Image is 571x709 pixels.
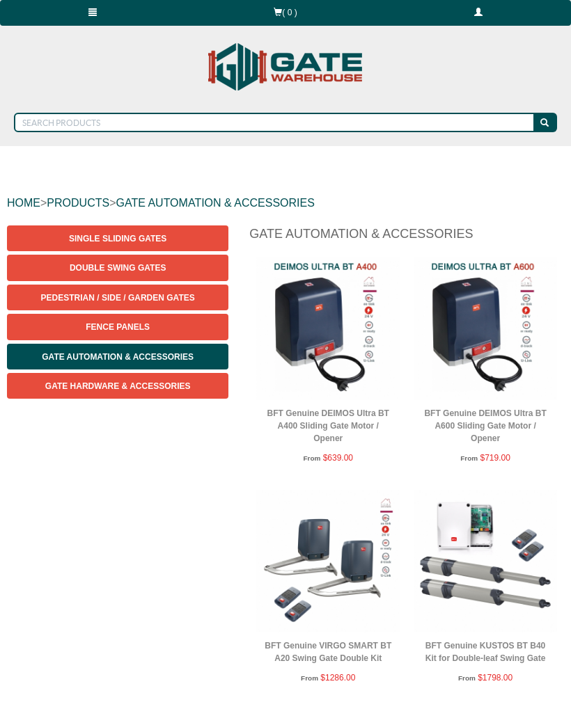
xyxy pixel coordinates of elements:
[256,490,400,633] img: BFT Genuine VIRGO SMART BT A20 Swing Gate Double Kit - Gate Warehouse
[414,257,557,400] img: BFT Genuine DEIMOS Ultra BT A600 Sliding Gate Motor / Opener - Gate Warehouse
[116,197,314,209] a: GATE AUTOMATION & ACCESSORIES
[267,408,389,443] a: BFT Genuine DEIMOS Ultra BT A400 Sliding Gate Motor / Opener
[14,113,535,132] input: SEARCH PRODUCTS
[458,674,476,682] span: From
[414,490,557,633] img: BFT Genuine KUSTOS BT B40 Kit for Double-leaf Swing Gate - Gate Warehouse
[265,641,391,663] a: BFT Genuine VIRGO SMART BT A20 Swing Gate Double Kit
[301,674,318,682] span: From
[303,454,320,462] span: From
[47,197,109,209] a: PRODUCTS
[7,314,228,340] a: Fence Panels
[7,373,228,399] a: Gate Hardware & Accessories
[7,255,228,280] a: Double Swing Gates
[424,408,546,443] a: BFT Genuine DEIMOS Ultra BT A600 Sliding Gate Motor / Opener
[205,35,367,99] img: Gate Warehouse
[7,181,564,225] div: > >
[7,285,228,310] a: Pedestrian / Side / Garden Gates
[249,225,564,250] h1: Gate Automation & Accessories
[480,453,510,463] span: $719.00
[70,263,166,273] span: Double Swing Gates
[323,453,353,463] span: $639.00
[7,197,40,209] a: HOME
[7,225,228,251] a: Single Sliding Gates
[320,673,355,683] span: $1286.00
[425,641,546,663] a: BFT Genuine KUSTOS BT B40 Kit for Double-leaf Swing Gate
[69,234,166,244] span: Single Sliding Gates
[41,293,195,303] span: Pedestrian / Side / Garden Gates
[45,381,191,391] span: Gate Hardware & Accessories
[42,352,194,362] span: Gate Automation & Accessories
[7,344,228,369] a: Gate Automation & Accessories
[86,322,150,332] span: Fence Panels
[256,257,400,400] img: BFT Genuine DEIMOS Ultra BT A400 Sliding Gate Motor / Opener - Gate Warehouse
[478,673,513,683] span: $1798.00
[460,454,478,462] span: From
